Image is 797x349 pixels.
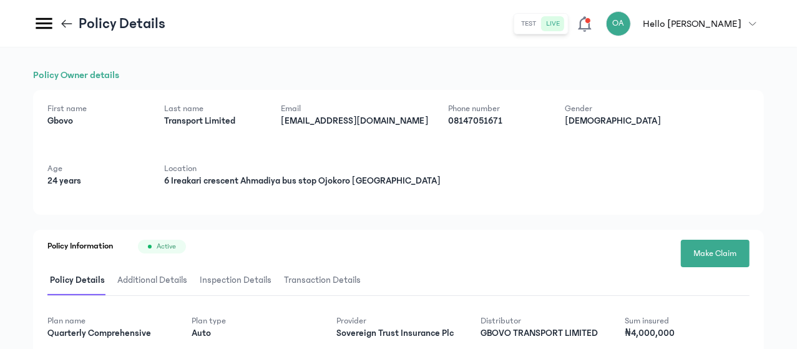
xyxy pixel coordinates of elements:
[47,162,144,175] p: Age
[79,14,165,34] p: Policy Details
[115,266,190,295] span: Additional Details
[281,266,371,295] button: Transaction Details
[448,115,545,127] p: 08147051671
[164,162,441,175] p: Location
[336,315,461,327] p: Provider
[336,327,461,340] p: Sovereign Trust Insurance Plc
[517,16,542,31] button: test
[281,266,363,295] span: Transaction Details
[47,175,144,187] p: 24 years
[625,315,750,327] p: Sum insured
[197,266,274,295] span: Inspection Details
[542,16,565,31] button: live
[281,115,428,127] p: [EMAIL_ADDRESS][DOMAIN_NAME]
[192,315,316,327] p: Plan type
[625,327,750,340] p: ₦4,000,000
[47,102,144,115] p: First name
[481,327,605,340] p: GBOVO TRANSPORT LIMITED
[481,315,605,327] p: Distributor
[47,266,115,295] button: Policy Details
[47,240,113,253] h1: Policy Information
[47,315,172,327] p: Plan name
[192,327,316,340] p: Auto
[694,247,737,260] span: Make Claim
[164,175,441,187] p: 6 Ireakari crescent Ahmadiya bus stop Ojokoro [GEOGRAPHIC_DATA]
[281,102,428,115] p: Email
[681,240,750,267] button: Make Claim
[606,11,764,36] button: OAHello [PERSON_NAME]
[47,266,107,295] span: Policy Details
[565,115,662,127] p: [DEMOGRAPHIC_DATA]
[47,327,172,340] p: Quarterly Comprehensive
[606,11,631,36] div: OA
[164,115,261,127] p: Transport Limited
[33,67,764,82] h1: Policy Owner details
[157,242,176,252] span: Active
[115,266,197,295] button: Additional Details
[643,16,741,31] p: Hello [PERSON_NAME]
[565,102,662,115] p: Gender
[197,266,281,295] button: Inspection Details
[448,102,545,115] p: Phone number
[47,115,144,127] p: Gbovo
[164,102,261,115] p: Last name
